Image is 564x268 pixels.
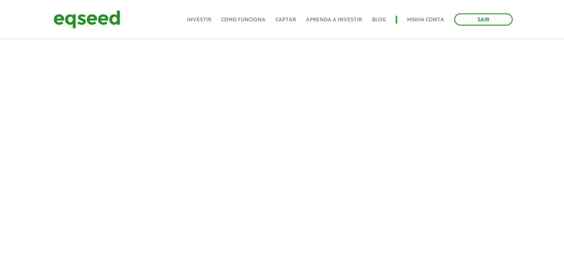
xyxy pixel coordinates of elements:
a: Minha conta [407,17,444,23]
a: Investir [187,17,211,23]
a: Captar [276,17,296,23]
a: Sair [454,13,513,26]
a: Aprenda a investir [306,17,362,23]
a: Como funciona [221,17,266,23]
a: Blog [372,17,386,23]
img: EqSeed [53,8,120,31]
